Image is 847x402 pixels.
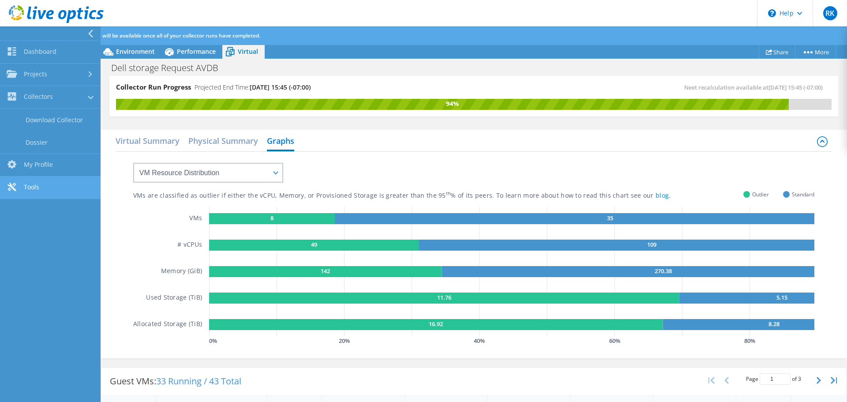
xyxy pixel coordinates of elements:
text: 20 % [339,337,350,345]
span: Outlier [752,189,769,199]
span: [DATE] 15:45 (-07:00) [768,83,823,91]
h2: Physical Summary [188,132,258,150]
text: 5.15 [776,293,787,301]
h1: Dell storage Request AVDB [107,63,232,73]
text: 8.28 [768,320,780,328]
div: 94% [116,99,789,109]
text: 109 [647,240,656,248]
h5: Used Storage (TiB) [146,293,202,304]
h2: Virtual Summary [116,132,180,150]
span: RK [823,6,837,20]
text: 16.92 [429,320,443,328]
span: Additional analysis will be available once all of your collector runs have completed. [54,32,260,39]
span: [DATE] 15:45 (-07:00) [250,83,311,91]
span: Performance [177,47,216,56]
text: 80 % [744,337,755,345]
text: 142 [321,267,330,275]
span: Standard [792,189,814,199]
h5: Memory (GiB) [161,266,202,277]
svg: \n [768,9,776,17]
text: 35 [607,214,613,222]
sup: th [446,190,451,196]
h5: Allocated Storage (TiB) [133,319,202,330]
a: Share [759,45,795,59]
h2: Graphs [267,132,294,151]
span: Next recalculation available at [684,83,827,91]
h5: VMs [189,213,202,224]
h4: Projected End Time: [195,83,311,92]
div: VMs are classified as outlier if either the vCPU, Memory, or Provisioned Storage is greater than ... [133,192,715,200]
span: Page of [746,373,801,385]
h5: # vCPUs [177,240,202,251]
text: 0 % [209,337,217,345]
a: blog [656,191,669,199]
text: 49 [311,240,317,248]
span: Environment [116,47,155,56]
text: 40 % [474,337,485,345]
a: More [795,45,836,59]
text: 60 % [609,337,620,345]
text: 8 [270,214,274,222]
text: 270.38 [655,267,672,275]
text: 11.76 [437,293,451,301]
span: 33 Running / 43 Total [156,375,241,387]
span: Virtual [238,47,258,56]
span: 3 [798,375,801,383]
input: jump to page [760,373,791,385]
svg: GaugeChartPercentageAxisTexta [209,336,814,345]
div: Guest VMs: [101,368,250,395]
